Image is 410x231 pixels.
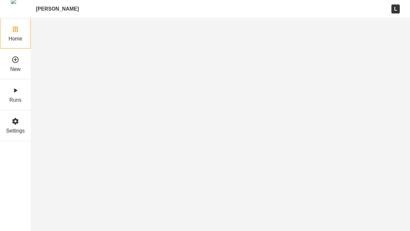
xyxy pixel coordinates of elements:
[391,4,400,13] div: L
[9,97,21,103] label: Runs
[6,128,25,134] label: Settings
[36,6,79,12] a: [PERSON_NAME]
[10,66,20,72] label: New
[9,36,22,42] label: Home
